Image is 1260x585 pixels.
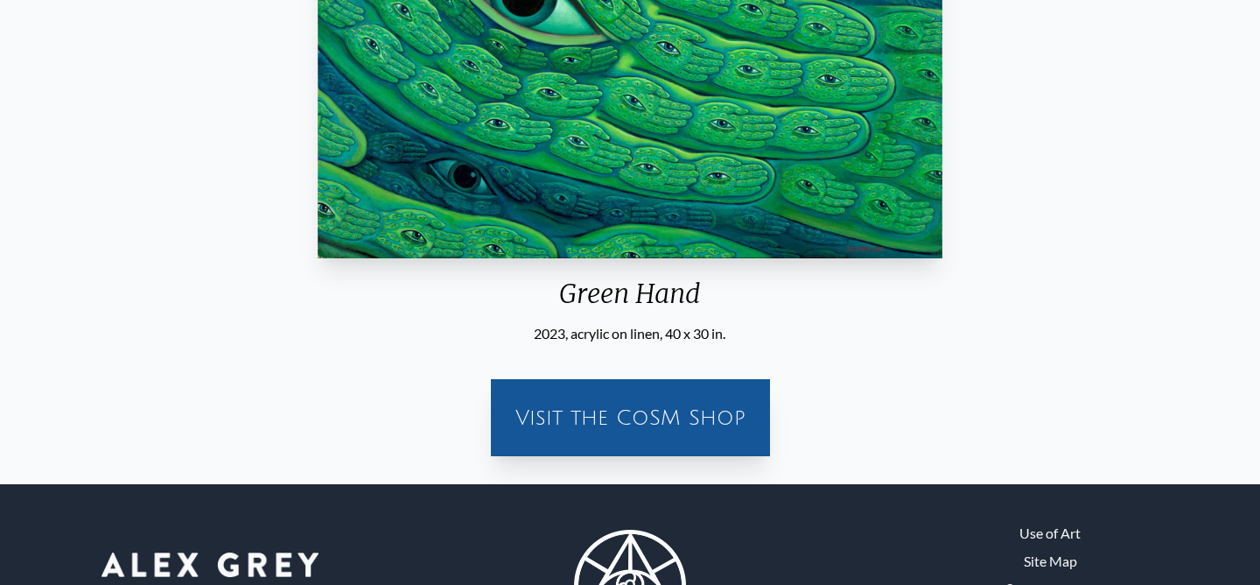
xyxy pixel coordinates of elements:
div: 2023, acrylic on linen, 40 x 30 in. [311,323,949,344]
a: Use of Art [1019,523,1081,544]
a: Visit the CoSM Shop [501,390,759,446]
a: Site Map [1024,551,1077,572]
div: Green Hand [311,278,949,323]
